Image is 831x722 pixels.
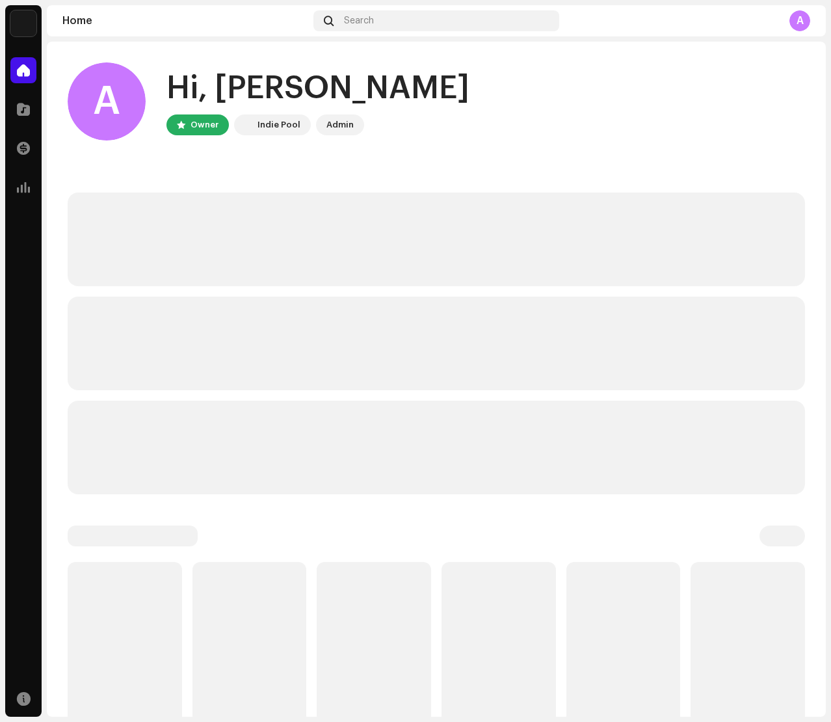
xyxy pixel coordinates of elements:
img: 190830b2-3b53-4b0d-992c-d3620458de1d [237,117,252,133]
img: 190830b2-3b53-4b0d-992c-d3620458de1d [10,10,36,36]
div: Owner [191,117,218,133]
div: Admin [326,117,354,133]
div: Home [62,16,308,26]
div: Indie Pool [257,117,300,133]
div: A [68,62,146,140]
div: A [789,10,810,31]
div: Hi, [PERSON_NAME] [166,68,469,109]
span: Search [344,16,374,26]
